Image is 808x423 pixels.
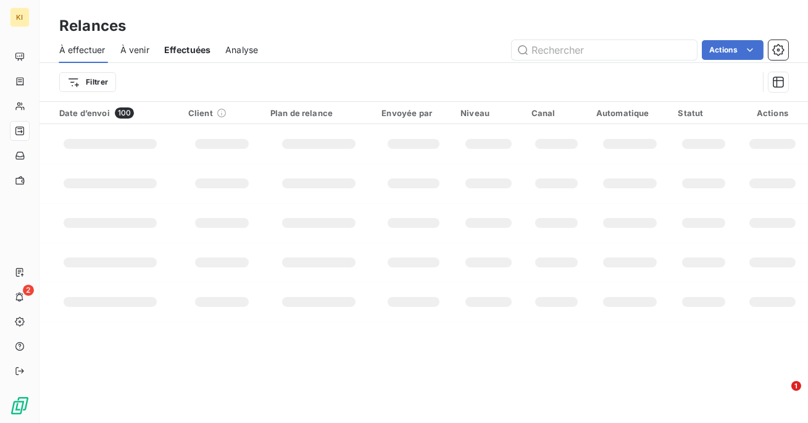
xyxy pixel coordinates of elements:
iframe: Intercom live chat [766,381,796,411]
span: Analyse [225,44,258,56]
div: Canal [531,108,581,118]
div: Envoyée par [381,108,446,118]
span: À venir [120,44,149,56]
button: Actions [702,40,764,60]
div: Automatique [596,108,664,118]
div: Actions [744,108,788,118]
span: 2 [23,285,34,296]
div: KI [10,7,30,27]
img: Logo LeanPay [10,396,30,416]
div: Statut [678,108,730,118]
div: Plan de relance [270,108,367,118]
div: Date d’envoi [59,107,173,119]
div: Niveau [460,108,517,118]
span: 1 [791,381,801,391]
span: Effectuées [164,44,211,56]
span: Client [188,108,213,118]
input: Rechercher [512,40,697,60]
button: Filtrer [59,72,116,92]
span: À effectuer [59,44,106,56]
h3: Relances [59,15,126,37]
span: 100 [115,107,134,119]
